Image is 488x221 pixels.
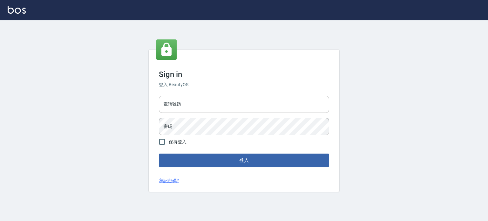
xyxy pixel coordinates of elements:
[159,177,179,184] a: 忘記密碼?
[159,154,329,167] button: 登入
[159,70,329,79] h3: Sign in
[169,139,186,145] span: 保持登入
[8,6,26,14] img: Logo
[159,81,329,88] h6: 登入 BeautyOS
